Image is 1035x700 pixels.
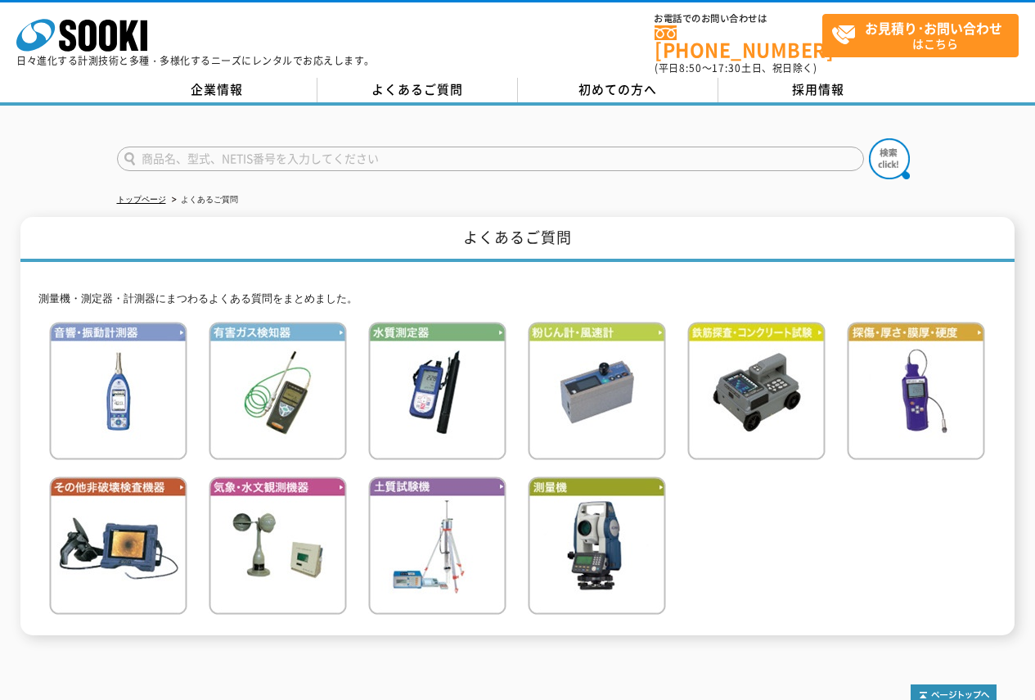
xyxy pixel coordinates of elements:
[528,476,666,615] img: 測量機
[687,322,826,460] img: 鉄筋検査・コンクリート試験
[822,14,1019,57] a: お見積り･お問い合わせはこちら
[847,322,985,460] img: 探傷・厚さ・膜厚・硬度
[869,138,910,179] img: btn_search.png
[209,476,347,615] img: 気象・水文観測機器
[679,61,702,75] span: 8:50
[38,291,996,308] p: 測量機・測定器・計測器にまつわるよくある質問をまとめました。
[518,78,718,102] a: 初めての方へ
[49,322,187,460] img: 音響・振動計測器
[117,78,317,102] a: 企業情報
[655,61,817,75] span: (平日 ～ 土日、祝日除く)
[655,25,822,59] a: [PHONE_NUMBER]
[578,80,657,98] span: 初めての方へ
[169,192,238,209] li: よくあるご質問
[718,78,919,102] a: 採用情報
[368,476,506,615] img: 土質試験機
[209,322,347,460] img: 有害ガス検知器
[49,476,187,615] img: その他非破壊検査機器
[655,14,822,24] span: お電話でのお問い合わせは
[712,61,741,75] span: 17:30
[117,147,864,171] input: 商品名、型式、NETIS番号を入力してください
[117,195,166,204] a: トップページ
[317,78,518,102] a: よくあるご質問
[16,56,375,65] p: 日々進化する計測技術と多種・多様化するニーズにレンタルでお応えします。
[368,322,506,460] img: 水質測定器
[831,15,1018,56] span: はこちら
[528,322,666,460] img: 粉じん計・風速計
[20,217,1014,262] h1: よくあるご質問
[865,18,1002,38] strong: お見積り･お問い合わせ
